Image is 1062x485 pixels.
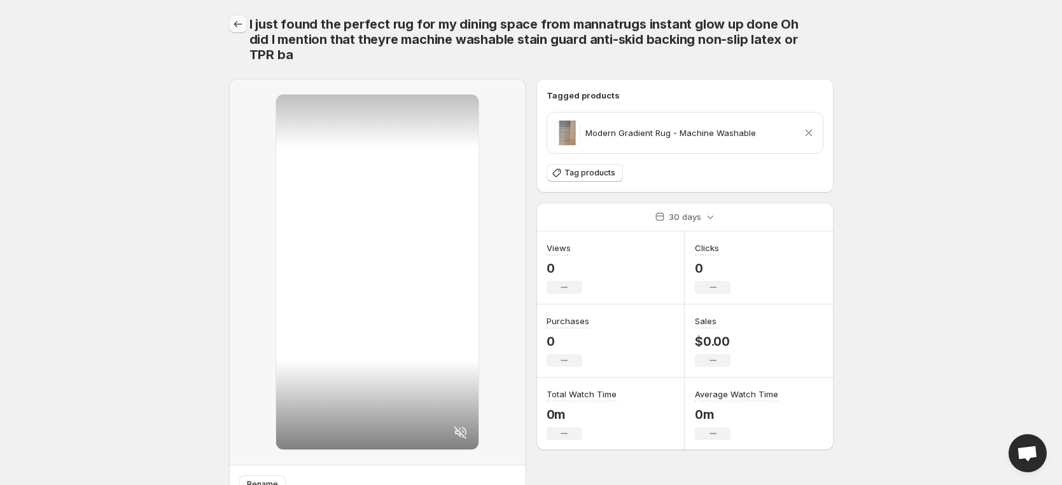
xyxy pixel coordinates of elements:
span: I just found the perfect rug for my dining space from mannatrugs instant glow up done Oh did I me... [249,17,799,62]
h3: Purchases [547,315,589,327]
h6: Tagged products [547,89,823,102]
p: 0m [695,407,778,422]
span: Tag products [564,168,615,178]
button: Settings [229,15,247,33]
div: Open chat [1009,434,1047,472]
p: 0m [547,407,617,422]
h3: Clicks [695,242,719,254]
p: $0.00 [695,334,730,349]
h3: Total Watch Time [547,388,617,400]
h3: Views [547,242,571,254]
p: 0 [547,261,582,276]
h3: Average Watch Time [695,388,778,400]
p: 30 days [669,210,701,223]
p: 0 [695,261,730,276]
button: Tag products [547,164,623,182]
p: 0 [547,334,589,349]
h3: Sales [695,315,716,327]
p: Modern Gradient Rug - Machine Washable [585,126,756,139]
